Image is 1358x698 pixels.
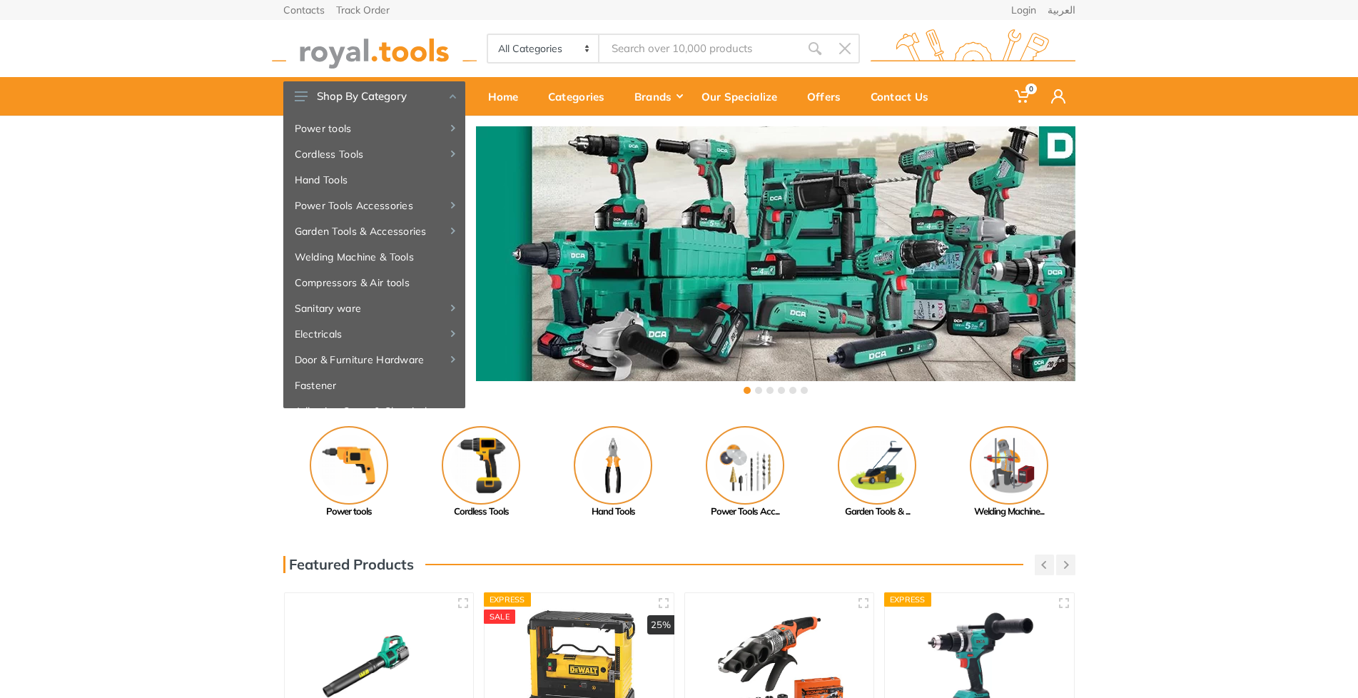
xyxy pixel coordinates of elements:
img: Royal - Welding Machine & Tools [970,426,1048,505]
div: Express [884,592,931,607]
div: Cordless Tools [415,505,547,519]
a: Cordless Tools [283,141,465,167]
img: Royal - Power tools [310,426,388,505]
a: Welding Machine & Tools [283,244,465,270]
div: Our Specialize [691,81,797,111]
a: Login [1011,5,1036,15]
a: Categories [538,77,624,116]
h3: Featured Products [283,556,414,573]
img: Royal - Power Tools Accessories [706,426,784,505]
a: العربية [1048,5,1075,15]
div: Categories [538,81,624,111]
img: Royal - Cordless Tools [442,426,520,505]
select: Category [488,35,600,62]
a: Our Specialize [691,77,797,116]
a: Power tools [283,426,415,519]
div: 25% [647,615,674,635]
a: Hand Tools [283,167,465,193]
img: Royal - Garden Tools & Accessories [838,426,916,505]
a: Welding Machine... [943,426,1075,519]
a: Track Order [336,5,390,15]
button: Shop By Category [283,81,465,111]
img: royal.tools Logo [272,29,477,69]
a: Offers [797,77,861,116]
img: royal.tools Logo [871,29,1075,69]
div: Power tools [283,505,415,519]
div: SALE [484,610,515,624]
div: Offers [797,81,861,111]
a: Cordless Tools [415,426,547,519]
div: Garden Tools & ... [811,505,943,519]
div: Welding Machine... [943,505,1075,519]
div: Contact Us [861,81,948,111]
a: Hand Tools [547,426,679,519]
a: Power tools [283,116,465,141]
a: Garden Tools & Accessories [283,218,465,244]
input: Site search [599,34,799,64]
div: Brands [624,81,691,111]
div: Hand Tools [547,505,679,519]
a: 0 [1005,77,1041,116]
span: 0 [1025,84,1037,94]
a: Electricals [283,321,465,347]
div: Power Tools Acc... [679,505,811,519]
a: Garden Tools & ... [811,426,943,519]
a: Power Tools Accessories [283,193,465,218]
a: Door & Furniture Hardware [283,347,465,373]
a: Sanitary ware [283,295,465,321]
a: Adhesive, Spray & Chemical [283,398,465,424]
a: Contacts [283,5,325,15]
a: Compressors & Air tools [283,270,465,295]
div: Home [478,81,538,111]
a: Fastener [283,373,465,398]
a: Power Tools Acc... [679,426,811,519]
a: Home [478,77,538,116]
a: Contact Us [861,77,948,116]
div: Express [484,592,531,607]
img: Royal - Hand Tools [574,426,652,505]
